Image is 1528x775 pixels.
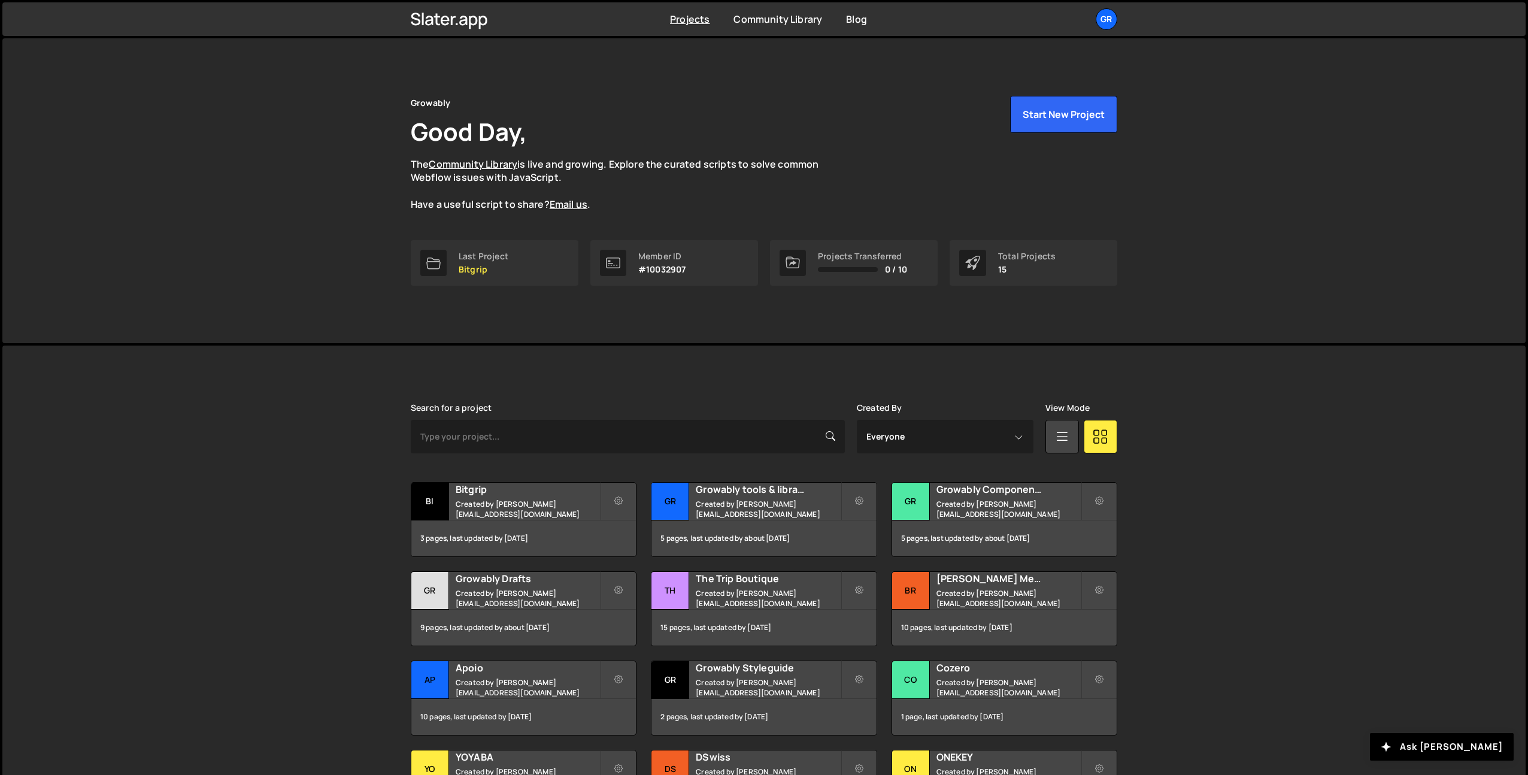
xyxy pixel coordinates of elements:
small: Created by [PERSON_NAME][EMAIL_ADDRESS][DOMAIN_NAME] [696,588,840,609]
label: Search for a project [411,403,492,413]
small: Created by [PERSON_NAME][EMAIL_ADDRESS][DOMAIN_NAME] [696,677,840,698]
div: 3 pages, last updated by [DATE] [411,520,636,556]
a: Gr Growably Styleguide Created by [PERSON_NAME][EMAIL_ADDRESS][DOMAIN_NAME] 2 pages, last updated... [651,661,877,735]
a: Gr Growably Component Library Created by [PERSON_NAME][EMAIL_ADDRESS][DOMAIN_NAME] 5 pages, last ... [892,482,1117,557]
div: 10 pages, last updated by [DATE] [411,699,636,735]
div: Gr [411,572,449,610]
h2: Growably tools & libraries [696,483,840,496]
div: Total Projects [998,252,1056,261]
small: Created by [PERSON_NAME][EMAIL_ADDRESS][DOMAIN_NAME] [936,588,1081,609]
h2: ONEKEY [936,750,1081,764]
h2: YOYABA [456,750,600,764]
a: Community Library [429,158,517,171]
a: Th The Trip Boutique Created by [PERSON_NAME][EMAIL_ADDRESS][DOMAIN_NAME] 15 pages, last updated ... [651,571,877,646]
a: Bi Bitgrip Created by [PERSON_NAME][EMAIL_ADDRESS][DOMAIN_NAME] 3 pages, last updated by [DATE] [411,482,636,557]
div: Bi [411,483,449,520]
div: Gr [651,483,689,520]
input: Type your project... [411,420,845,453]
p: The is live and growing. Explore the curated scripts to solve common Webflow issues with JavaScri... [411,158,842,211]
h1: Good Day, [411,115,527,148]
a: Blog [846,13,867,26]
small: Created by [PERSON_NAME][EMAIL_ADDRESS][DOMAIN_NAME] [456,588,600,609]
div: 10 pages, last updated by [DATE] [892,610,1117,646]
p: #10032907 [638,265,686,274]
a: Projects [670,13,710,26]
div: 15 pages, last updated by [DATE] [651,610,876,646]
small: Created by [PERSON_NAME][EMAIL_ADDRESS][DOMAIN_NAME] [456,499,600,519]
div: Last Project [459,252,508,261]
div: 9 pages, last updated by about [DATE] [411,610,636,646]
small: Created by [PERSON_NAME][EMAIL_ADDRESS][DOMAIN_NAME] [936,499,1081,519]
h2: DSwiss [696,750,840,764]
div: Growably [411,96,450,110]
div: 1 page, last updated by [DATE] [892,699,1117,735]
h2: Apoio [456,661,600,674]
h2: Growably Styleguide [696,661,840,674]
a: Gr Growably Drafts Created by [PERSON_NAME][EMAIL_ADDRESS][DOMAIN_NAME] 9 pages, last updated by ... [411,571,636,646]
h2: [PERSON_NAME] Media [936,572,1081,585]
small: Created by [PERSON_NAME][EMAIL_ADDRESS][DOMAIN_NAME] [936,677,1081,698]
div: Th [651,572,689,610]
h2: Growably Drafts [456,572,600,585]
div: Co [892,661,930,699]
h2: Cozero [936,661,1081,674]
div: Member ID [638,252,686,261]
a: Co Cozero Created by [PERSON_NAME][EMAIL_ADDRESS][DOMAIN_NAME] 1 page, last updated by [DATE] [892,661,1117,735]
button: Ask [PERSON_NAME] [1370,733,1514,761]
a: Br [PERSON_NAME] Media Created by [PERSON_NAME][EMAIL_ADDRESS][DOMAIN_NAME] 10 pages, last update... [892,571,1117,646]
span: 0 / 10 [885,265,907,274]
small: Created by [PERSON_NAME][EMAIL_ADDRESS][DOMAIN_NAME] [696,499,840,519]
div: Br [892,572,930,610]
div: 5 pages, last updated by about [DATE] [651,520,876,556]
div: Gr [892,483,930,520]
div: 2 pages, last updated by [DATE] [651,699,876,735]
a: Email us [550,198,587,211]
div: Gr [651,661,689,699]
a: Community Library [733,13,822,26]
h2: Growably Component Library [936,483,1081,496]
label: View Mode [1045,403,1090,413]
button: Start New Project [1010,96,1117,133]
h2: The Trip Boutique [696,572,840,585]
a: Gr [1096,8,1117,30]
p: Bitgrip [459,265,508,274]
a: Last Project Bitgrip [411,240,578,286]
h2: Bitgrip [456,483,600,496]
a: Ap Apoio Created by [PERSON_NAME][EMAIL_ADDRESS][DOMAIN_NAME] 10 pages, last updated by [DATE] [411,661,636,735]
div: Ap [411,661,449,699]
label: Created By [857,403,902,413]
div: 5 pages, last updated by about [DATE] [892,520,1117,556]
div: Projects Transferred [818,252,907,261]
a: Gr Growably tools & libraries Created by [PERSON_NAME][EMAIL_ADDRESS][DOMAIN_NAME] 5 pages, last ... [651,482,877,557]
p: 15 [998,265,1056,274]
small: Created by [PERSON_NAME][EMAIL_ADDRESS][DOMAIN_NAME] [456,677,600,698]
